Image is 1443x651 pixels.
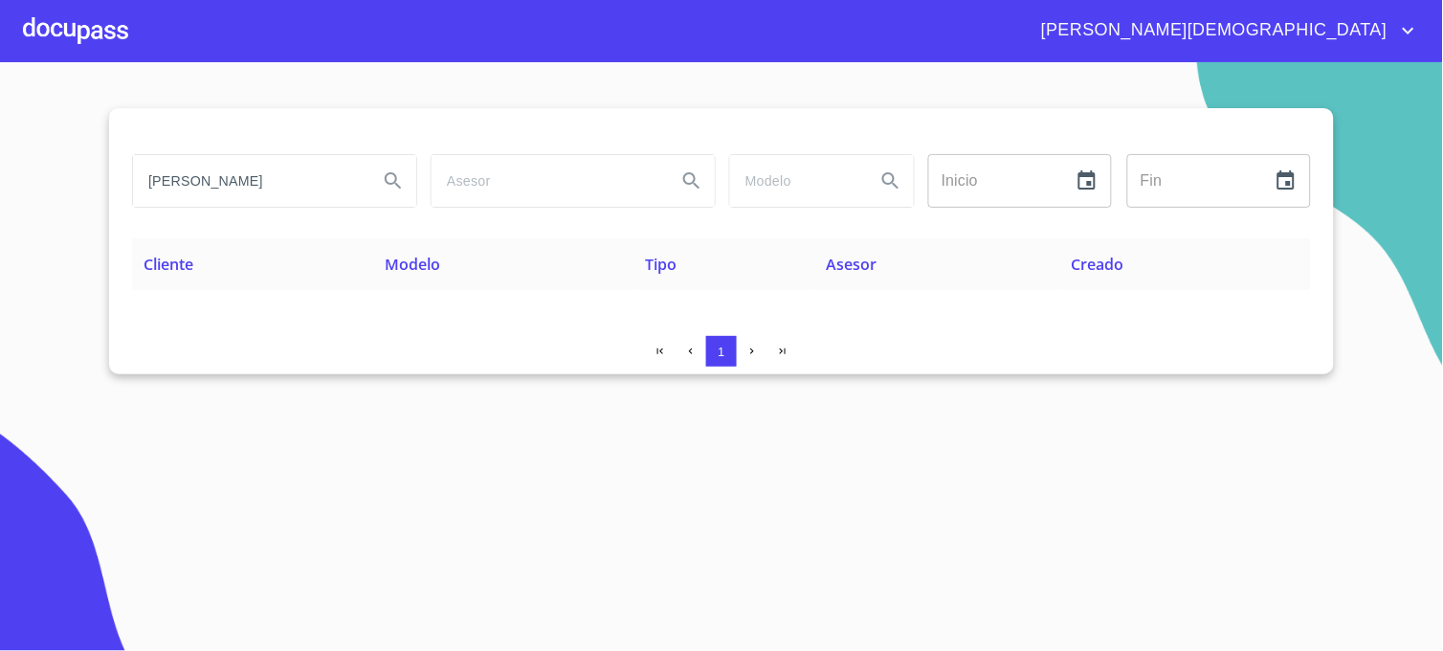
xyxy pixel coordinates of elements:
[669,158,715,204] button: Search
[370,158,416,204] button: Search
[827,254,877,275] span: Asesor
[1027,15,1397,46] span: [PERSON_NAME][DEMOGRAPHIC_DATA]
[432,155,661,207] input: search
[646,254,677,275] span: Tipo
[144,254,193,275] span: Cliente
[718,345,724,359] span: 1
[868,158,914,204] button: Search
[1027,15,1420,46] button: account of current user
[730,155,860,207] input: search
[385,254,440,275] span: Modelo
[706,336,737,367] button: 1
[1072,254,1124,275] span: Creado
[133,155,363,207] input: search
